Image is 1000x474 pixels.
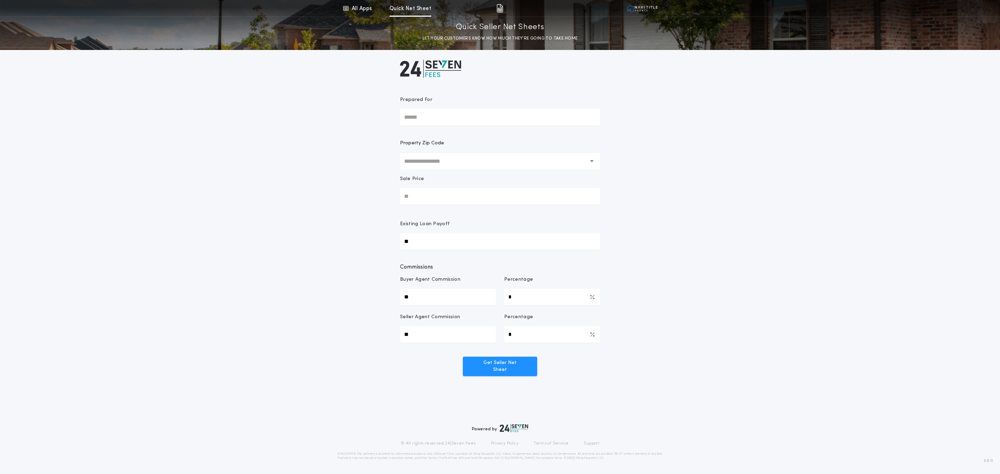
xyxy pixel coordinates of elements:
p: Percentage [504,276,533,283]
span: Commissions [400,263,600,271]
img: logo [500,424,528,432]
p: Sale Price [400,176,424,183]
img: logo [400,60,461,78]
label: Property Zip Code [400,139,444,147]
input: Sale Price [400,188,600,205]
p: Quick Seller Net Sheets [456,22,544,33]
img: vs-icon [627,5,658,12]
input: Seller Agent Commission [400,326,496,343]
p: Buyer Agent Commission [400,276,460,283]
input: Percentage [504,289,600,305]
img: img [497,4,503,12]
span: 3.8.0 [984,458,993,464]
p: Existing Loan Payoff [400,221,450,228]
p: © All rights reserved. 24|Seven Fees [401,441,476,446]
a: Privacy Policy [491,441,519,446]
button: Get Seller Net Sheet [463,357,537,376]
a: [URL][DOMAIN_NAME] [501,457,535,459]
p: LET YOUR CUSTOMERS KNOW HOW MUCH THEY’RE GOING TO TAKE HOME [423,35,578,42]
p: Seller Agent Commission [400,314,460,321]
input: Existing Loan Payoff [400,233,600,250]
p: Prepared For [400,96,432,103]
p: DISCLAIMER: This estimate is provided for informational purposes only. 24|Seven Fees, a product o... [337,452,662,460]
a: Support [584,441,599,446]
p: Percentage [504,314,533,321]
a: Terms of Service [534,441,568,446]
input: Prepared For [400,109,600,126]
input: Buyer Agent Commission [400,289,496,305]
input: Percentage [504,326,600,343]
div: Powered by [472,424,528,432]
